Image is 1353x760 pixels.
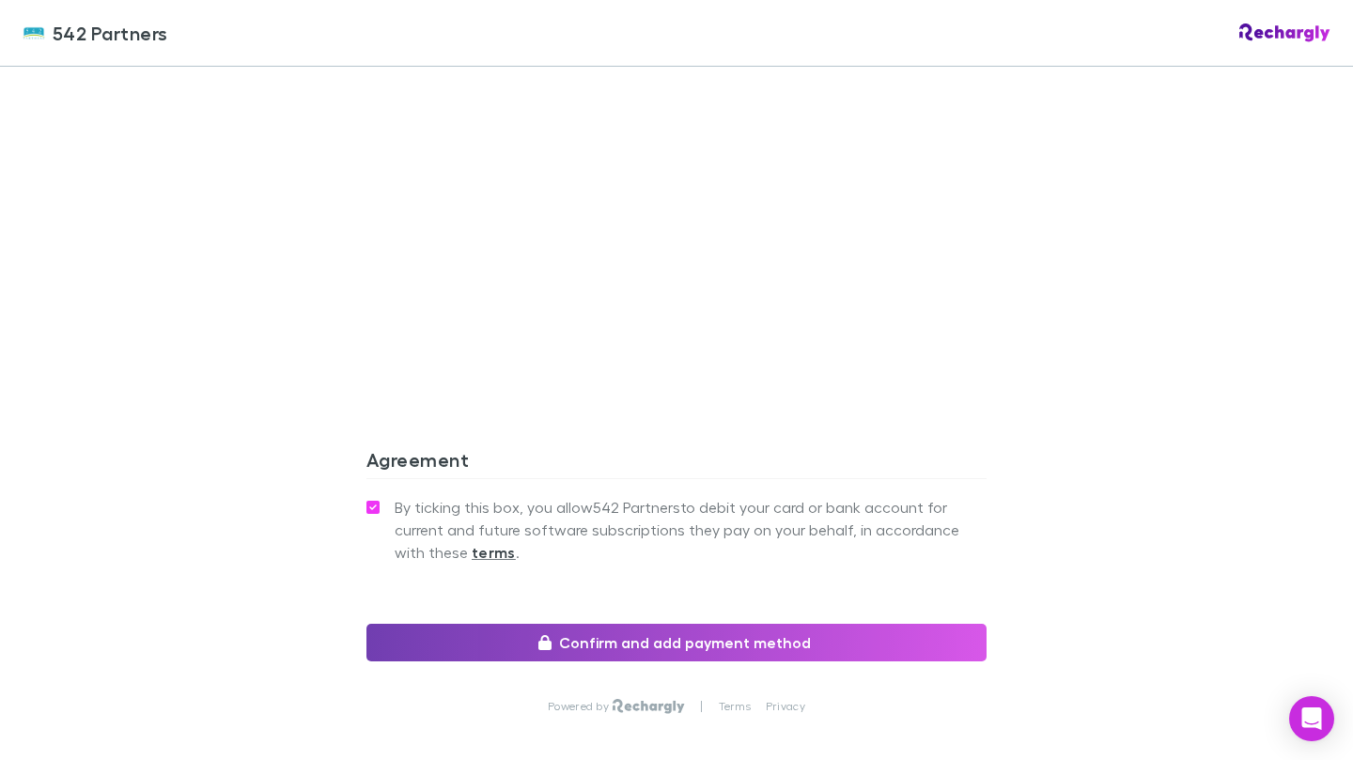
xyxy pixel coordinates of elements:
img: 542 Partners's Logo [23,22,45,44]
span: By ticking this box, you allow 542 Partners to debit your card or bank account for current and fu... [395,496,987,564]
a: Privacy [766,699,805,714]
p: | [700,699,703,714]
img: Rechargly Logo [1239,23,1330,42]
p: Powered by [548,699,613,714]
span: 542 Partners [53,19,168,47]
img: Rechargly Logo [613,699,685,714]
strong: terms [472,543,516,562]
a: Terms [719,699,751,714]
div: Open Intercom Messenger [1289,696,1334,741]
h3: Agreement [366,448,987,478]
button: Confirm and add payment method [366,624,987,661]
